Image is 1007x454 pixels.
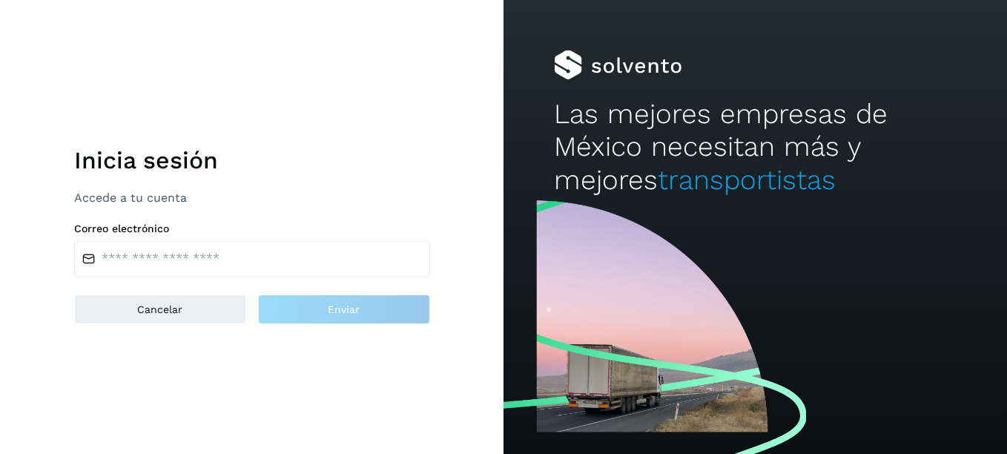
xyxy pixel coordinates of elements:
span: transportistas [658,164,836,196]
button: Enviar [258,295,430,324]
h2: Las mejores empresas de México necesitan más y mejores [554,98,957,197]
span: Enviar [328,304,360,315]
h1: Inicia sesión [74,146,430,174]
button: Cancelar [74,295,246,324]
span: Cancelar [137,304,182,315]
p: Accede a tu cuenta [74,191,430,205]
label: Correo electrónico [74,223,430,235]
